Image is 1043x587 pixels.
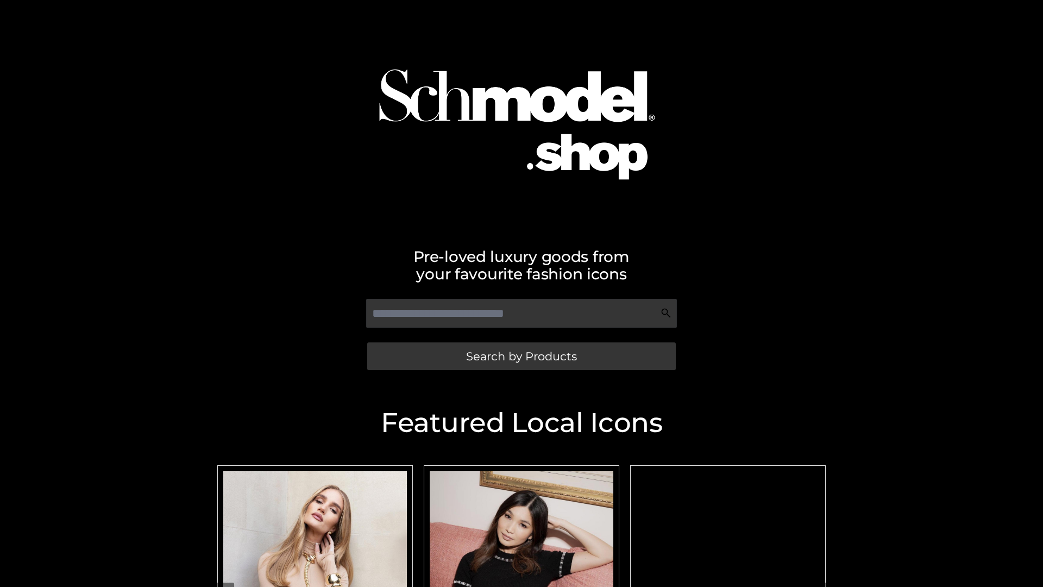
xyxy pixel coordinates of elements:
[466,351,577,362] span: Search by Products
[367,342,676,370] a: Search by Products
[212,248,831,283] h2: Pre-loved luxury goods from your favourite fashion icons
[212,409,831,436] h2: Featured Local Icons​
[661,308,671,319] img: Search Icon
